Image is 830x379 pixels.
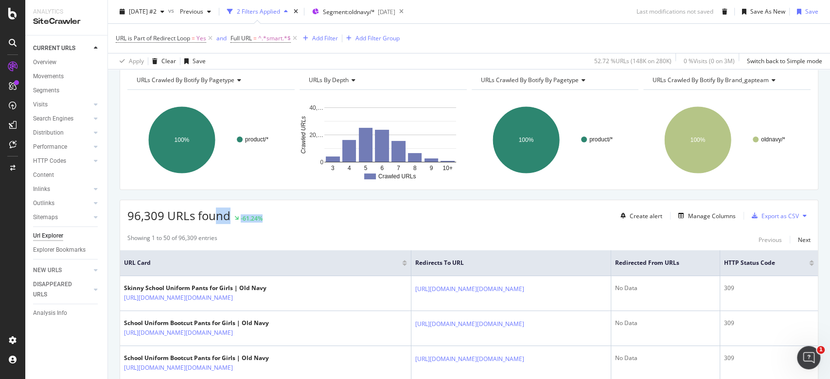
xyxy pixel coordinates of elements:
a: [URL][DOMAIN_NAME][DOMAIN_NAME] [124,363,233,373]
span: ^.*smart.*$ [258,32,291,45]
a: Sitemaps [33,212,91,223]
h4: URLs Crawled By Botify By brand_gapteam [651,72,802,88]
a: NEW URLS [33,265,91,276]
a: Content [33,170,101,180]
button: Save [793,4,818,19]
svg: A chart. [643,98,808,182]
div: [DATE] [378,8,395,16]
svg: A chart. [300,98,464,182]
button: Switch back to Simple mode [743,53,822,69]
h4: URLs Crawled By Botify By pagetype [135,72,286,88]
a: Segments [33,86,101,96]
text: 40,… [309,104,323,111]
div: Sitemaps [33,212,58,223]
span: = [192,34,195,42]
span: URLs Crawled By Botify By pagetype [481,76,579,84]
text: 0 [320,159,323,166]
div: No Data [615,319,716,327]
text: 100% [690,137,706,143]
iframe: Intercom live chat [797,346,820,369]
div: and [216,34,227,42]
button: [DATE] #2 [116,4,168,19]
text: Crawled URLs [378,173,416,180]
button: Segment:oldnavy/*[DATE] [308,4,395,19]
div: Next [798,236,811,244]
div: Previous [759,236,782,244]
div: Visits [33,100,48,110]
a: Analysis Info [33,308,101,318]
span: URL Card [124,258,400,267]
div: Add Filter Group [355,34,400,42]
button: Manage Columns [674,210,736,222]
button: Add Filter Group [342,33,400,44]
button: Clear [148,53,176,69]
a: [URL][DOMAIN_NAME][DOMAIN_NAME] [124,293,233,303]
div: Save As New [750,7,785,16]
span: 2025 Oct. 1st #2 [129,7,157,16]
div: School Uniform Bootcut Pants for Girls | Old Navy [124,354,275,362]
text: product/* [245,136,268,143]
div: Url Explorer [33,231,63,241]
button: Save As New [738,4,785,19]
div: -61.24% [241,214,263,223]
div: HTTP Codes [33,156,66,166]
div: Explorer Bookmarks [33,245,86,255]
button: Previous [759,234,782,245]
span: HTTP Status Code [724,258,795,267]
div: Analysis Info [33,308,67,318]
a: Url Explorer [33,231,101,241]
div: Skinny School Uniform Pants for Girls | Old Navy [124,284,275,293]
div: Movements [33,71,64,82]
span: URLs by Depth [309,76,349,84]
div: Apply [129,57,144,65]
text: 10+ [442,165,452,172]
text: 8 [413,165,417,172]
text: oldnavy/* [761,136,785,143]
span: URLs Crawled By Botify By brand_gapteam [653,76,768,84]
span: vs [168,6,176,15]
button: Export as CSV [748,208,799,224]
a: CURRENT URLS [33,43,91,53]
span: 96,309 URLs found [127,207,230,224]
div: Analytics [33,8,100,16]
a: [URL][DOMAIN_NAME][DOMAIN_NAME] [415,284,524,294]
div: Showing 1 to 50 of 96,309 entries [127,234,217,245]
div: SiteCrawler [33,16,100,27]
a: Movements [33,71,101,82]
button: Create alert [617,208,662,224]
a: Visits [33,100,91,110]
div: Export as CSV [761,212,799,220]
a: Explorer Bookmarks [33,245,101,255]
h4: URLs by Depth [307,72,458,88]
div: 0 % Visits ( 0 on 3M ) [684,57,735,65]
div: Inlinks [33,184,50,194]
span: URL is Part of Redirect Loop [116,34,190,42]
svg: A chart. [472,98,636,182]
div: Save [193,57,206,65]
span: URLs Crawled By Botify By pagetype [137,76,234,84]
div: Performance [33,142,67,152]
text: 3 [331,165,335,172]
text: 6 [380,165,384,172]
div: No Data [615,284,716,293]
div: NEW URLS [33,265,62,276]
text: Crawled URLs [300,116,307,154]
a: [URL][DOMAIN_NAME][DOMAIN_NAME] [415,319,524,329]
a: Distribution [33,128,91,138]
div: No Data [615,354,716,362]
div: 52.72 % URLs ( 148K on 280K ) [594,57,671,65]
text: 9 [429,165,433,172]
a: Search Engines [33,114,91,124]
a: Overview [33,57,101,68]
span: 1 [817,346,825,354]
text: 100% [518,137,533,143]
span: Redirected from URLs [615,258,701,267]
div: Add Filter [312,34,338,42]
div: 309 [724,284,814,293]
text: 5 [364,165,367,172]
a: [URL][DOMAIN_NAME][DOMAIN_NAME] [124,328,233,338]
div: Create alert [630,212,662,220]
div: Switch back to Simple mode [747,57,822,65]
